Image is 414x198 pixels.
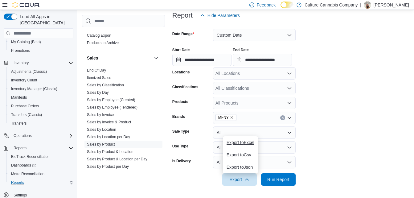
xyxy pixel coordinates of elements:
[9,120,73,127] span: Transfers
[87,164,129,169] a: Sales by Product per Day
[14,146,27,151] span: Reports
[9,85,60,93] a: Inventory Manager (Classic)
[374,1,409,9] p: [PERSON_NAME]
[230,116,234,119] button: Remove MFNY from selection in this group
[11,69,47,74] span: Adjustments (Classic)
[87,40,119,45] span: Products to Archive
[87,112,114,117] span: Sales by Invoice
[287,86,292,91] button: Open list of options
[9,153,73,160] span: BioTrack Reconciliation
[87,149,133,154] span: Sales by Product & Location
[87,120,131,124] a: Sales by Invoice & Product
[9,94,29,101] a: Manifests
[87,90,109,95] a: Sales by Day
[11,132,34,139] button: Operations
[9,162,73,169] span: Dashboards
[6,85,76,93] button: Inventory Manager (Classic)
[215,114,236,121] span: MFNY
[6,102,76,110] button: Purchase Orders
[222,173,257,186] button: Export
[172,144,188,149] label: Use Type
[11,144,29,152] button: Reports
[172,99,188,104] label: Products
[218,114,229,121] span: MFNY
[172,31,194,36] label: Date Range
[9,47,73,54] span: Promotions
[9,111,73,118] span: Transfers (Classic)
[9,120,29,127] a: Transfers
[6,161,76,170] a: Dashboards
[223,149,258,161] button: Export toCsv
[1,144,76,152] button: Reports
[172,129,189,134] label: Sale Type
[87,142,115,146] a: Sales by Product
[9,179,73,186] span: Reports
[6,38,76,46] button: My Catalog (Beta)
[9,85,73,93] span: Inventory Manager (Classic)
[223,161,258,173] button: Export toJson
[6,170,76,178] button: Metrc Reconciliation
[87,127,116,132] span: Sales by Location
[14,133,32,138] span: Operations
[6,110,76,119] button: Transfers (Classic)
[172,114,185,119] label: Brands
[9,38,73,46] span: My Catalog (Beta)
[9,76,73,84] span: Inventory Count
[360,1,361,9] p: |
[9,47,32,54] a: Promotions
[87,105,137,109] a: Sales by Employee (Tendered)
[11,180,24,185] span: Reports
[227,152,254,157] span: Export to Csv
[87,75,111,80] span: Itemized Sales
[87,83,124,88] span: Sales by Classification
[9,68,49,75] a: Adjustments (Classic)
[11,104,39,109] span: Purchase Orders
[14,193,27,198] span: Settings
[261,173,296,186] button: Run Report
[9,162,38,169] a: Dashboards
[172,47,190,52] label: Start Date
[82,32,165,49] div: Products
[1,131,76,140] button: Operations
[9,38,43,46] a: My Catalog (Beta)
[172,12,193,19] h3: Report
[87,105,137,110] span: Sales by Employee (Tendered)
[233,47,249,52] label: End Date
[223,136,258,149] button: Export toExcel
[6,46,76,55] button: Promotions
[6,119,76,128] button: Transfers
[233,54,292,66] input: Press the down key to open a popover containing a calendar.
[9,179,27,186] a: Reports
[87,98,135,102] a: Sales by Employee (Created)
[87,142,115,147] span: Sales by Product
[281,2,293,8] input: Dark Mode
[6,93,76,102] button: Manifests
[9,102,73,110] span: Purchase Orders
[87,55,151,61] button: Sales
[213,141,296,154] button: All
[87,41,119,45] a: Products to Archive
[9,94,73,101] span: Manifests
[87,157,147,161] a: Sales by Product & Location per Day
[257,2,276,8] span: Feedback
[11,121,27,126] span: Transfers
[87,113,114,117] a: Sales by Invoice
[11,48,30,53] span: Promotions
[12,2,40,8] img: Cova
[9,102,42,110] a: Purchase Orders
[287,115,292,120] button: Open list of options
[364,1,371,9] div: Mykal Anderson
[9,68,73,75] span: Adjustments (Classic)
[213,156,296,168] button: All
[11,163,36,168] span: Dashboards
[11,171,44,176] span: Metrc Reconciliation
[6,152,76,161] button: BioTrack Reconciliation
[87,120,131,125] span: Sales by Invoice & Product
[11,86,57,91] span: Inventory Manager (Classic)
[11,59,31,67] button: Inventory
[1,59,76,67] button: Inventory
[305,1,358,9] p: Culture Cannabis Company
[9,76,40,84] a: Inventory Count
